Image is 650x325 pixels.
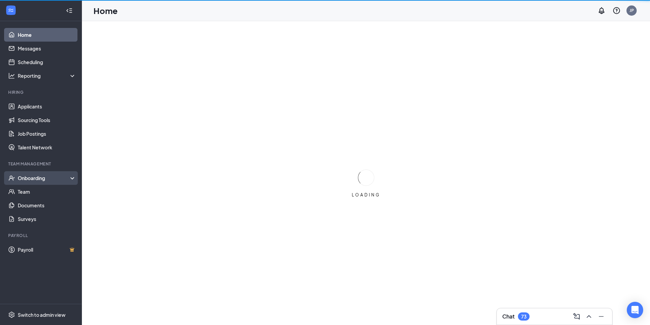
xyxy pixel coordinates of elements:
[18,198,76,212] a: Documents
[18,175,70,181] div: Onboarding
[8,175,15,181] svg: UserCheck
[585,312,593,321] svg: ChevronUp
[18,127,76,141] a: Job Postings
[583,311,594,322] button: ChevronUp
[597,6,606,15] svg: Notifications
[627,302,643,318] div: Open Intercom Messenger
[18,141,76,154] a: Talent Network
[18,212,76,226] a: Surveys
[18,185,76,198] a: Team
[521,314,526,320] div: 73
[571,311,582,322] button: ComposeMessage
[612,6,621,15] svg: QuestionInfo
[8,161,75,167] div: Team Management
[18,42,76,55] a: Messages
[8,89,75,95] div: Hiring
[8,233,75,238] div: Payroll
[18,113,76,127] a: Sourcing Tools
[349,192,383,198] div: LOADING
[18,311,66,318] div: Switch to admin view
[18,243,76,256] a: PayrollCrown
[18,100,76,113] a: Applicants
[66,7,73,14] svg: Collapse
[93,5,118,16] h1: Home
[18,28,76,42] a: Home
[18,55,76,69] a: Scheduling
[573,312,581,321] svg: ComposeMessage
[596,311,607,322] button: Minimize
[597,312,605,321] svg: Minimize
[8,72,15,79] svg: Analysis
[502,313,515,320] h3: Chat
[8,311,15,318] svg: Settings
[8,7,14,14] svg: WorkstreamLogo
[18,72,76,79] div: Reporting
[630,8,634,13] div: JP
